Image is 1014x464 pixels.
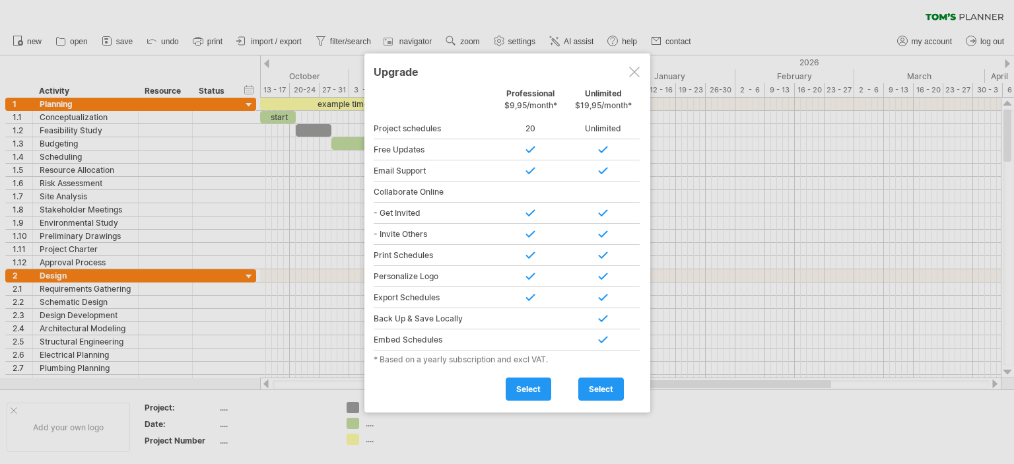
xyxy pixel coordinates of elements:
[516,384,541,394] span: select
[374,287,494,308] div: Export Schedules
[374,224,494,245] div: - Invite Others
[374,203,494,224] div: - Get Invited
[589,384,613,394] span: select
[504,100,557,110] span: $9,95/month*
[374,245,494,266] div: Print Schedules
[567,118,640,139] div: Unlimited
[374,354,641,364] div: * Based on a yearly subscription and excl VAT.
[567,88,640,117] div: Unlimited
[374,329,494,350] div: Embed Schedules
[506,378,551,401] a: select
[374,160,494,182] div: Email Support
[575,100,632,110] span: $19,95/month*
[374,308,494,329] div: Back Up & Save Locally
[374,118,494,139] div: Project schedules
[374,182,494,203] div: Collaborate Online
[374,59,641,83] div: Upgrade
[374,266,494,287] div: Personalize Logo
[494,88,567,117] div: Professional
[374,139,494,160] div: Free Updates
[494,118,567,139] div: 20
[578,378,624,401] a: select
